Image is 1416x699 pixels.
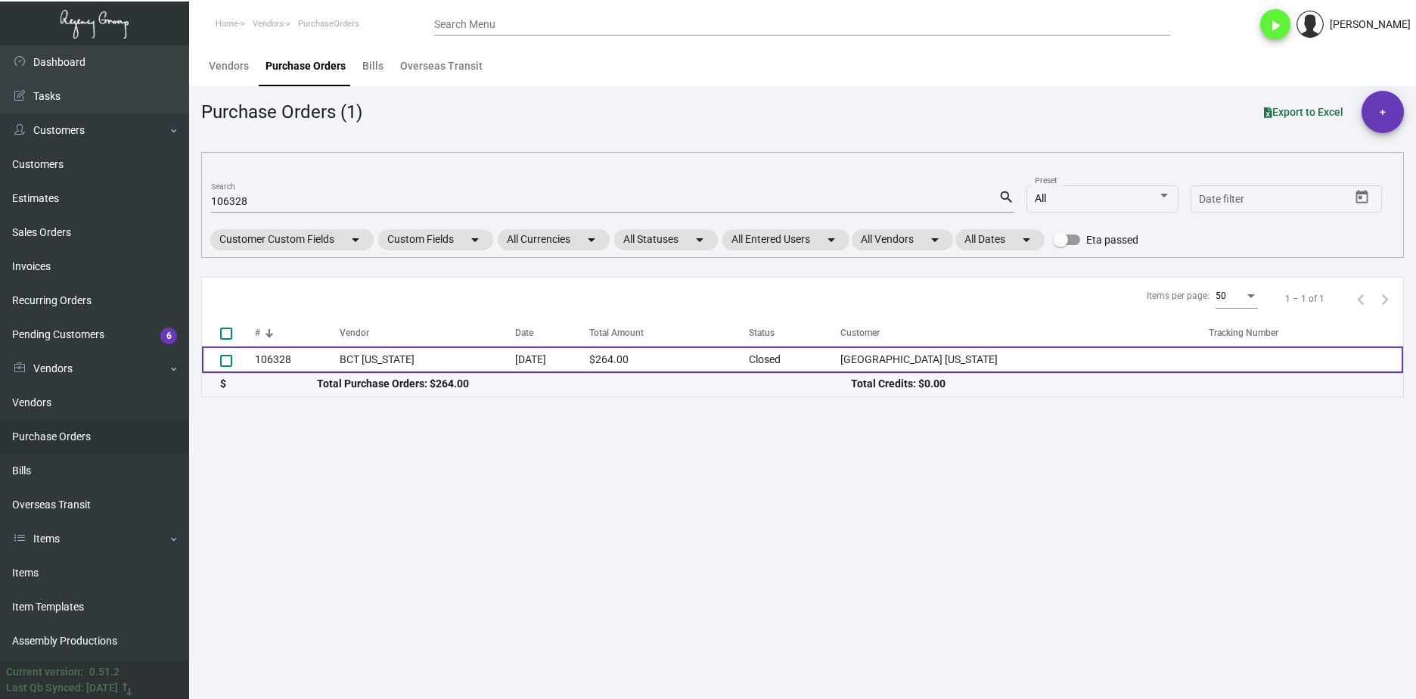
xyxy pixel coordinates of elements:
[255,326,260,340] div: #
[89,664,120,680] div: 0.51.2
[1252,98,1355,126] button: Export to Excel
[1350,185,1374,210] button: Open calendar
[210,229,374,250] mat-chip: Customer Custom Fields
[220,376,317,392] div: $
[298,19,359,29] span: PurchaseOrders
[340,326,515,340] div: Vendor
[1285,292,1324,306] div: 1 – 1 of 1
[498,229,610,250] mat-chip: All Currencies
[1147,289,1209,303] div: Items per page:
[1349,287,1373,311] button: Previous page
[852,229,953,250] mat-chip: All Vendors
[749,326,775,340] div: Status
[253,19,284,29] span: Vendors
[926,231,944,249] mat-icon: arrow_drop_down
[1199,194,1246,206] input: Start date
[255,326,340,340] div: #
[1259,194,1331,206] input: End date
[1260,9,1290,39] button: play_arrow
[1086,231,1138,249] span: Eta passed
[749,326,841,340] div: Status
[255,346,340,373] td: 106328
[1380,91,1386,133] span: +
[1330,17,1411,33] div: [PERSON_NAME]
[840,326,1209,340] div: Customer
[840,326,880,340] div: Customer
[1216,291,1258,302] mat-select: Items per page:
[209,58,249,74] div: Vendors
[589,346,749,373] td: $264.00
[378,229,493,250] mat-chip: Custom Fields
[362,58,383,74] div: Bills
[1264,106,1343,118] span: Export to Excel
[589,326,749,340] div: Total Amount
[822,231,840,249] mat-icon: arrow_drop_down
[340,326,369,340] div: Vendor
[400,58,483,74] div: Overseas Transit
[1209,326,1278,340] div: Tracking Number
[466,231,484,249] mat-icon: arrow_drop_down
[614,229,718,250] mat-chip: All Statuses
[749,346,841,373] td: Closed
[1035,192,1046,204] span: All
[515,326,533,340] div: Date
[1266,17,1284,35] i: play_arrow
[582,231,601,249] mat-icon: arrow_drop_down
[1362,91,1404,133] button: +
[691,231,709,249] mat-icon: arrow_drop_down
[589,326,644,340] div: Total Amount
[6,664,83,680] div: Current version:
[216,19,238,29] span: Home
[201,98,362,126] div: Purchase Orders (1)
[998,188,1014,207] mat-icon: search
[346,231,365,249] mat-icon: arrow_drop_down
[515,326,589,340] div: Date
[1373,287,1397,311] button: Next page
[722,229,849,250] mat-chip: All Entered Users
[851,376,1385,392] div: Total Credits: $0.00
[1216,290,1226,301] span: 50
[265,58,346,74] div: Purchase Orders
[840,346,1209,373] td: [GEOGRAPHIC_DATA] [US_STATE]
[340,346,515,373] td: BCT [US_STATE]
[955,229,1045,250] mat-chip: All Dates
[1017,231,1036,249] mat-icon: arrow_drop_down
[317,376,851,392] div: Total Purchase Orders: $264.00
[515,346,589,373] td: [DATE]
[1209,326,1403,340] div: Tracking Number
[1296,11,1324,38] img: admin@bootstrapmaster.com
[6,680,118,696] div: Last Qb Synced: [DATE]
